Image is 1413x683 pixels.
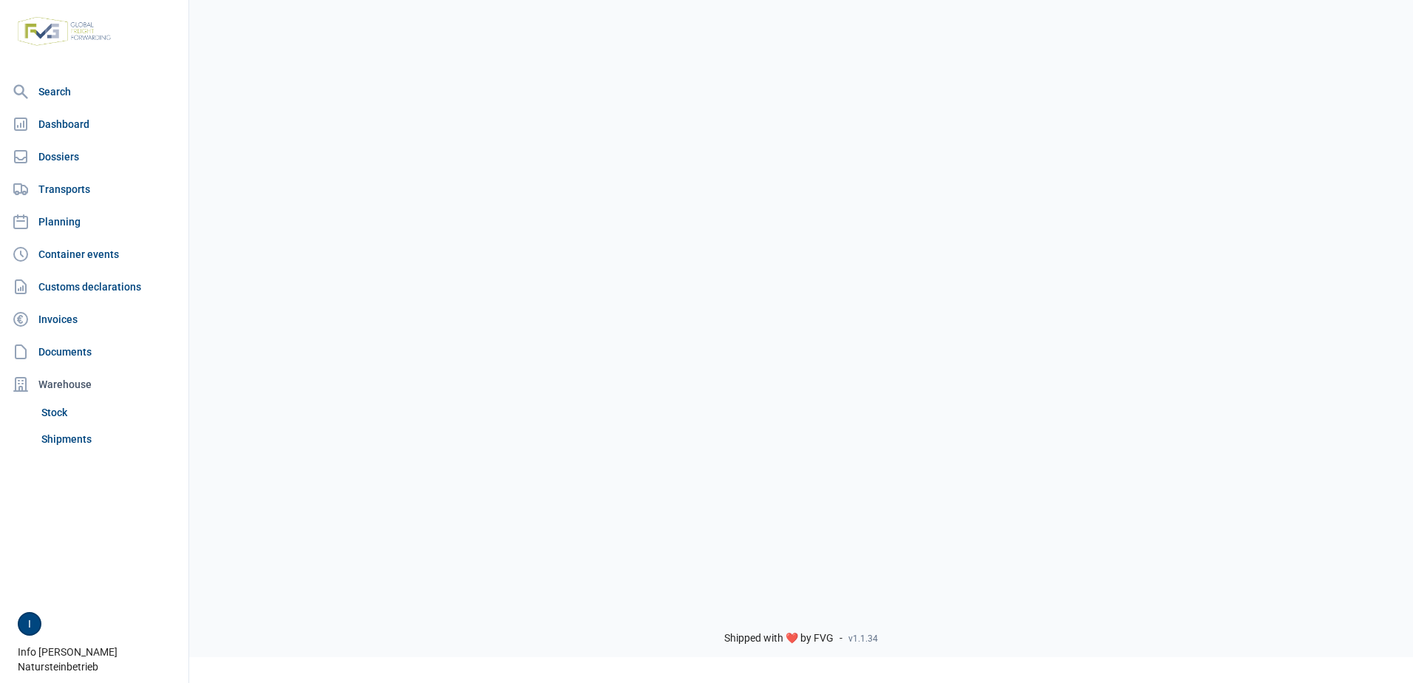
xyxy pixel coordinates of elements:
div: Warehouse [6,370,183,399]
a: Container events [6,239,183,269]
button: I [18,612,41,636]
a: Search [6,77,183,106]
a: Invoices [6,305,183,334]
a: Documents [6,337,183,367]
a: Dashboard [6,109,183,139]
img: FVG - Global freight forwarding [12,11,117,52]
a: Dossiers [6,142,183,171]
span: Shipped with ❤️ by FVG [724,632,834,645]
a: Shipments [35,426,183,452]
span: - [840,632,842,645]
div: Info [PERSON_NAME] Natursteinbetrieb [18,612,180,674]
a: Stock [35,399,183,426]
span: v1.1.34 [848,633,878,645]
a: Customs declarations [6,272,183,302]
a: Transports [6,174,183,204]
a: Planning [6,207,183,237]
